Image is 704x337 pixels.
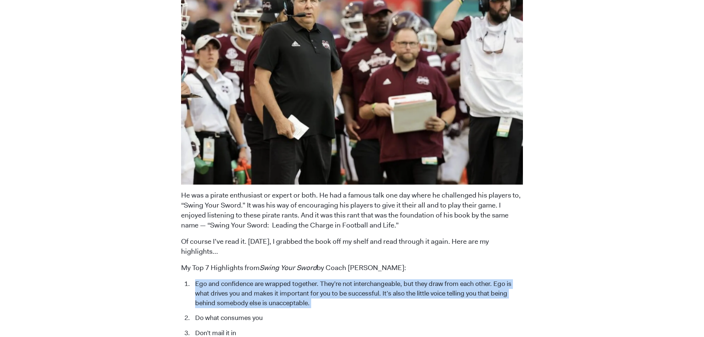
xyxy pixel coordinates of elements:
li: Do what consumes you [191,313,523,323]
li: Ego and confidence are wrapped together. They’re not interchangeable, but they draw from each oth... [191,279,523,308]
p: My Top 7 Highlights from by Coach [PERSON_NAME]: [181,263,523,273]
em: Swing Your Sword [259,263,317,272]
p: Of course I’ve read it. [DATE], I grabbed the book off my shelf and read through it again. Here a... [181,237,523,257]
p: He was a pirate enthusiast or expert or both. He had a famous talk one day where he challenged hi... [181,191,523,230]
